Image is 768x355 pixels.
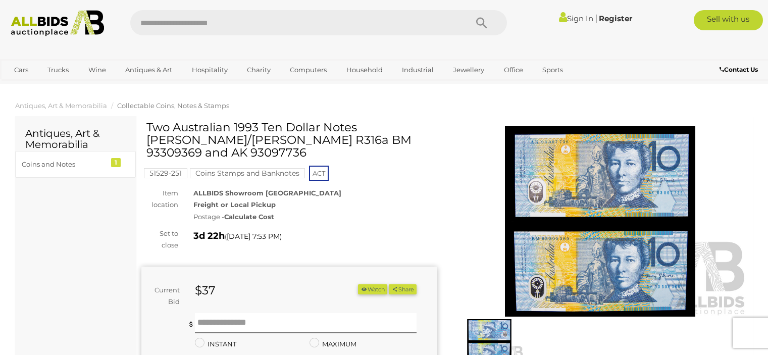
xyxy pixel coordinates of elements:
[190,169,305,177] a: Coins Stamps and Banknotes
[134,228,186,251] div: Set to close
[358,284,387,295] li: Watch this item
[446,62,491,78] a: Jewellery
[456,10,507,35] button: Search
[720,66,758,73] b: Contact Us
[395,62,440,78] a: Industrial
[193,189,341,197] strong: ALLBIDS Showroom [GEOGRAPHIC_DATA]
[22,159,105,170] div: Coins and Notes
[720,64,760,75] a: Contact Us
[6,10,110,36] img: Allbids.com.au
[119,62,179,78] a: Antiques & Art
[193,200,276,209] strong: Freight or Local Pickup
[599,14,632,23] a: Register
[146,121,435,160] h1: Two Australian 1993 Ten Dollar Notes [PERSON_NAME]/[PERSON_NAME] R316a BM 93309369 and AK 93097736
[134,187,186,211] div: Item location
[190,168,305,178] mark: Coins Stamps and Banknotes
[309,166,329,181] span: ACT
[227,232,280,241] span: [DATE] 7:53 PM
[111,158,121,167] div: 1
[358,284,387,295] button: Watch
[144,168,187,178] mark: 51529-251
[310,338,356,350] label: MAXIMUM
[144,169,187,177] a: 51529-251
[15,151,136,178] a: Coins and Notes 1
[117,102,229,110] a: Collectable Coins, Notes & Stamps
[694,10,763,30] a: Sell with us
[536,62,570,78] a: Sports
[25,128,126,150] h2: Antiques, Art & Memorabilia
[283,62,333,78] a: Computers
[41,62,75,78] a: Trucks
[193,230,225,241] strong: 3d 22h
[225,232,282,240] span: ( )
[8,62,35,78] a: Cars
[240,62,277,78] a: Charity
[389,284,417,295] button: Share
[559,14,593,23] a: Sign In
[595,13,597,24] span: |
[340,62,389,78] a: Household
[195,338,236,350] label: INSTANT
[497,62,530,78] a: Office
[193,211,437,223] div: Postage -
[195,283,216,297] strong: $37
[452,126,748,317] img: Two Australian 1993 Ten Dollar Notes Fraser/Evans R316a BM 93309369 and AK 93097736
[185,62,234,78] a: Hospitality
[15,102,107,110] a: Antiques, Art & Memorabilia
[141,284,187,308] div: Current Bid
[8,78,92,95] a: [GEOGRAPHIC_DATA]
[224,213,274,221] strong: Calculate Cost
[82,62,113,78] a: Wine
